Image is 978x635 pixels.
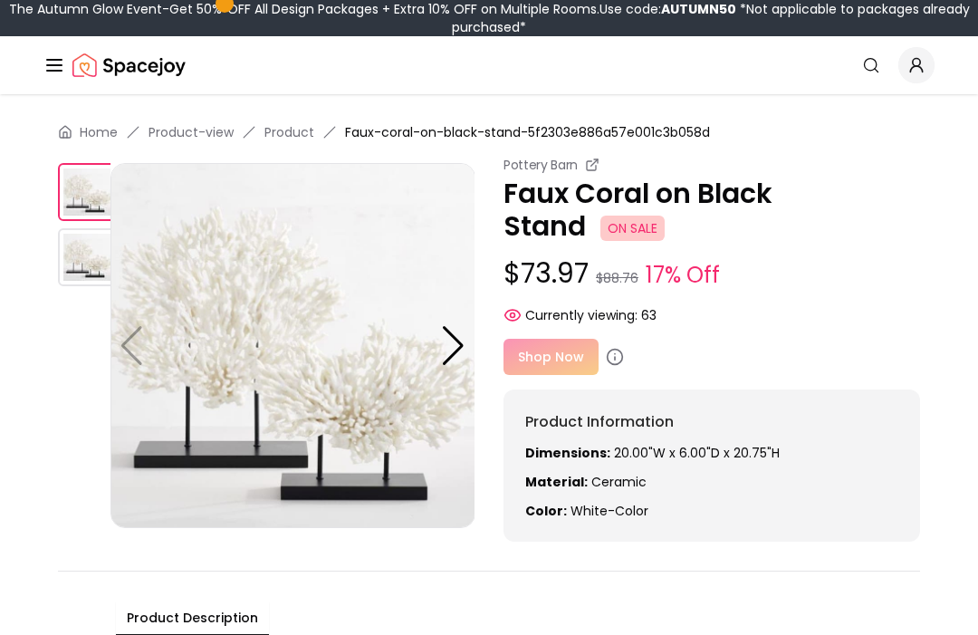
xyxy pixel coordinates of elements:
small: Pottery Barn [503,156,578,174]
p: 20.00"W x 6.00"D x 20.75"H [525,444,898,462]
img: https://storage.googleapis.com/spacejoy-main/assets/5f2303e886a57e001c3b058d/product_0_gjl1da4jn8j [58,163,116,221]
span: white-color [570,502,648,520]
a: Home [80,123,118,141]
img: https://storage.googleapis.com/spacejoy-main/assets/5f2303e886a57e001c3b058d/product_0_gjl1da4jn8j [110,163,475,528]
nav: Global [43,36,935,94]
span: Faux-coral-on-black-stand-5f2303e886a57e001c3b058d [345,123,710,141]
span: 63 [641,306,657,324]
span: Ceramic [591,473,647,491]
p: Faux Coral on Black Stand [503,178,920,243]
img: https://storage.googleapis.com/spacejoy-main/assets/5f2303e886a57e001c3b058d/product_1_07o4jd0mo34ld [58,228,116,286]
small: 17% Off [646,259,720,292]
nav: breadcrumb [58,123,920,141]
img: Spacejoy Logo [72,47,186,83]
a: Product [264,123,314,141]
span: Currently viewing: [525,306,638,324]
h6: Product Information [525,411,898,433]
a: Product-view [149,123,234,141]
small: $88.76 [596,269,638,287]
span: ON SALE [600,216,665,241]
p: $73.97 [503,257,920,292]
a: Spacejoy [72,47,186,83]
strong: Color: [525,502,567,520]
strong: Material: [525,473,588,491]
strong: Dimensions: [525,444,610,462]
